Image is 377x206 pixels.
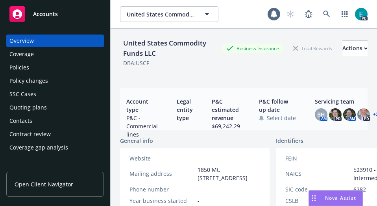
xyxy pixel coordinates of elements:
a: Switch app [337,6,353,22]
div: FEIN [285,154,350,162]
div: Mailing address [129,170,194,178]
div: Total Rewards [289,44,336,53]
div: Website [129,154,194,162]
div: United States Commodity Funds LLC [120,38,222,59]
a: Coverage [6,48,104,60]
span: 6282 [353,185,366,193]
div: SIC code [285,185,350,193]
a: Overview [6,35,104,47]
span: Accounts [33,11,58,17]
span: Identifiers [276,137,303,145]
div: Business Insurance [222,44,283,53]
div: Contacts [9,115,32,127]
a: Report a Bug [301,6,316,22]
div: DBA: USCF [123,59,149,67]
button: Actions [342,40,368,56]
span: Legal entity type [177,97,193,122]
div: Overview [9,35,34,47]
div: Phone number [129,185,194,193]
a: - [198,155,200,162]
span: General info [120,137,153,145]
span: United States Commodity Funds LLC [127,10,195,18]
span: P&C estimated revenue [212,97,240,122]
div: Policy changes [9,75,48,87]
div: CSLB [285,197,350,205]
a: Contacts [6,115,104,127]
a: Coverage gap analysis [6,141,104,154]
img: photo [343,108,356,121]
a: Policies [6,61,104,74]
a: Contract review [6,128,104,140]
span: P&C follow up date [259,97,296,114]
span: - [353,154,355,162]
span: - [198,197,200,205]
button: United States Commodity Funds LLC [120,6,218,22]
div: Year business started [129,197,194,205]
span: P&C - Commercial lines [126,114,158,139]
span: Nova Assist [325,195,356,201]
span: BH [317,110,325,118]
a: Quoting plans [6,101,104,114]
div: SSC Cases [9,88,36,100]
div: Coverage gap analysis [9,141,68,154]
a: Search [319,6,334,22]
span: Account type [126,97,158,114]
span: 1850 Mt. [STREET_ADDRESS] [198,166,260,182]
div: Policies [9,61,29,74]
div: Coverage [9,48,34,60]
img: photo [329,108,342,121]
button: Nova Assist [309,190,363,206]
div: NAICS [285,170,350,178]
span: - [198,185,200,193]
span: - [177,122,193,130]
img: photo [357,108,370,121]
div: Quoting plans [9,101,47,114]
span: Open Client Navigator [15,180,73,188]
div: Drag to move [309,191,319,206]
div: Actions [342,41,368,56]
a: Start snowing [283,6,298,22]
div: Contract review [9,128,51,140]
a: Policy changes [6,75,104,87]
span: $69,242.29 [212,122,240,130]
span: Select date [267,114,296,122]
img: photo [355,8,368,20]
a: Accounts [6,3,104,25]
a: SSC Cases [6,88,104,100]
